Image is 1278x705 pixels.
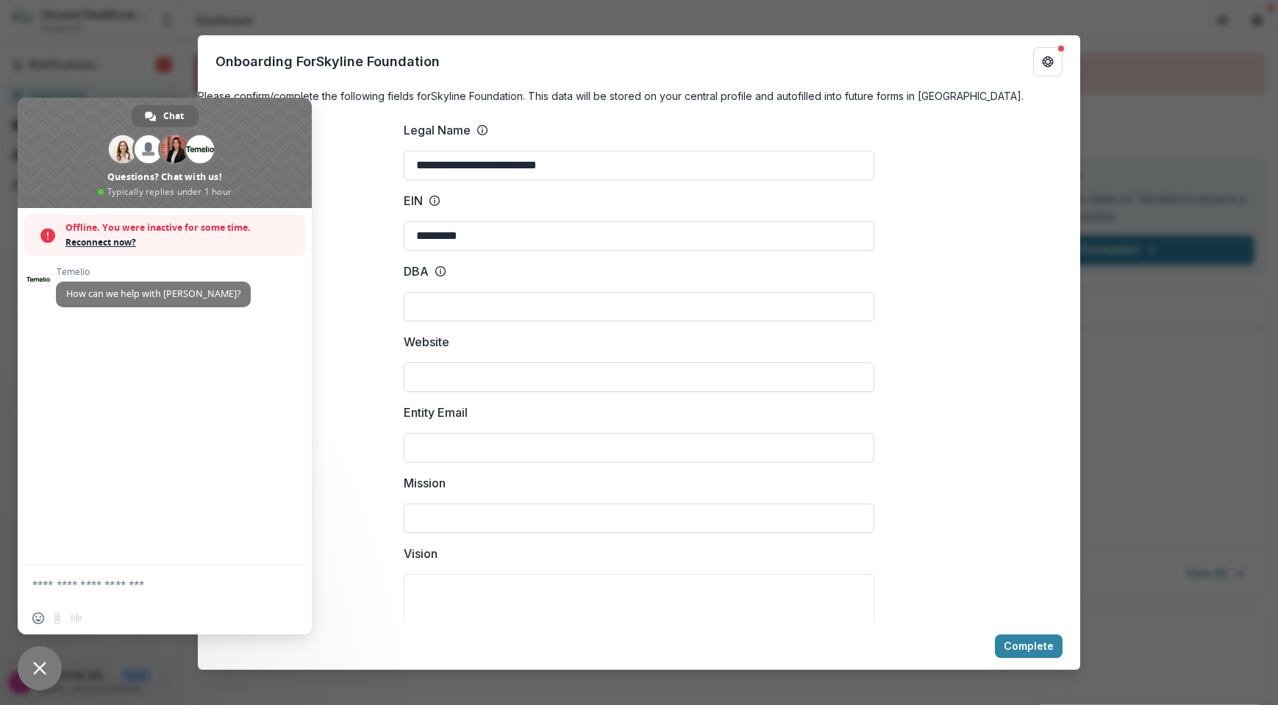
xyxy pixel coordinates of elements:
span: Insert an emoji [32,612,44,624]
p: Onboarding For Skyline Foundation [215,51,440,71]
p: Mission [404,474,446,492]
p: Legal Name [404,121,471,139]
p: Vision [404,545,438,562]
span: Offline. You were inactive for some time. [65,221,298,235]
span: Temelio [56,267,251,277]
p: EIN [404,192,423,210]
div: Chat [132,105,199,127]
span: Chat [163,105,184,127]
button: Get Help [1033,47,1063,76]
p: DBA [404,262,429,280]
h4: Please confirm/complete the following fields for Skyline Foundation . This data will be stored on... [198,88,1080,104]
textarea: Compose your message... [32,578,265,591]
p: Entity Email [404,404,468,421]
span: Reconnect now? [65,235,298,250]
button: Complete [995,634,1063,658]
p: Website [404,333,449,351]
span: How can we help with [PERSON_NAME]? [66,287,240,300]
div: Close chat [18,646,62,690]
